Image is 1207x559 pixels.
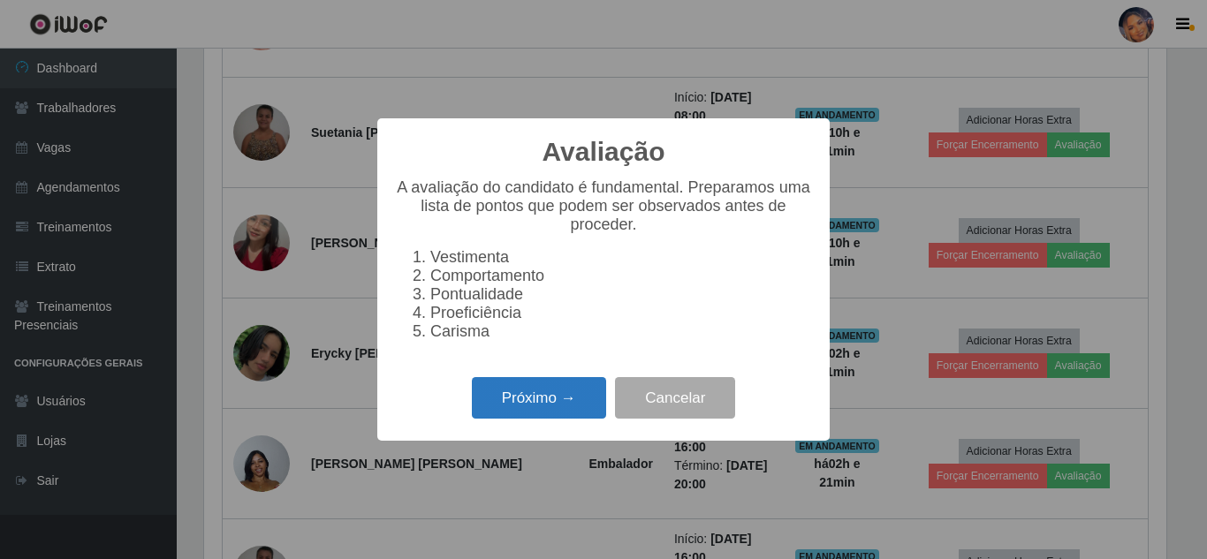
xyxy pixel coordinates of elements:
li: Proeficiência [430,304,812,322]
li: Pontualidade [430,285,812,304]
button: Cancelar [615,377,735,419]
button: Próximo → [472,377,606,419]
li: Comportamento [430,267,812,285]
p: A avaliação do candidato é fundamental. Preparamos uma lista de pontos que podem ser observados a... [395,178,812,234]
h2: Avaliação [543,136,665,168]
li: Vestimenta [430,248,812,267]
li: Carisma [430,322,812,341]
